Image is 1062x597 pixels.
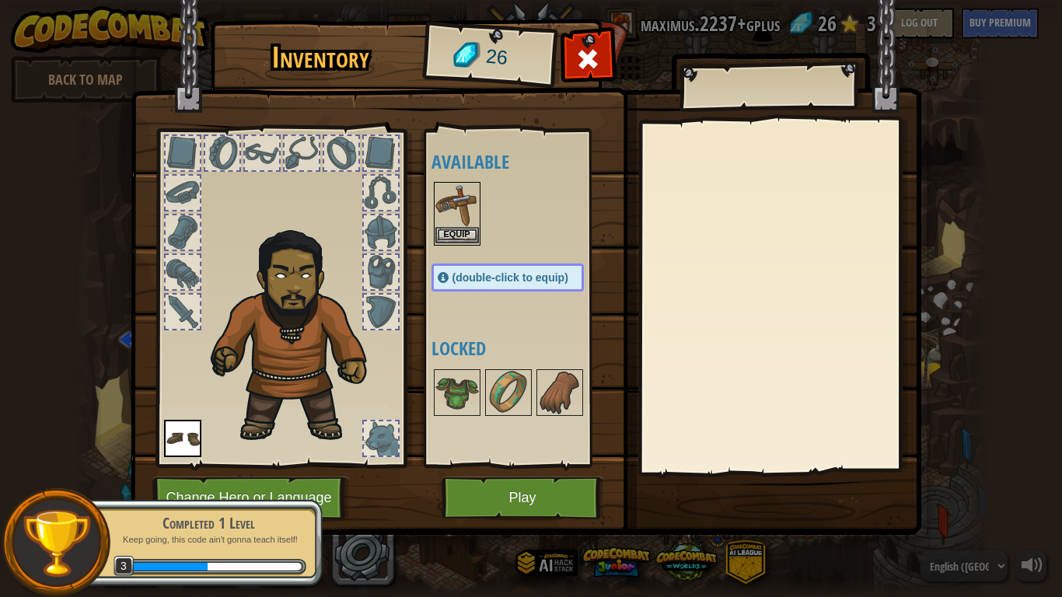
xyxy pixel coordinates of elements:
h4: Locked [431,338,615,358]
div: Completed 1 Level [110,512,306,534]
div: 30 XP earned [131,563,208,571]
img: trophy.png [21,508,92,578]
img: portrait.png [435,183,479,227]
div: 18 XP until level 4 [208,563,301,571]
span: (double-click to equip) [452,271,568,284]
span: 3 [114,556,134,577]
button: Change Hero or Language [152,477,350,519]
button: Equip [435,227,479,243]
img: duelist_hair.png [203,218,393,445]
span: 26 [484,43,508,72]
img: portrait.png [435,371,479,414]
img: portrait.png [487,371,530,414]
p: Keep going, this code ain't gonna teach itself! [110,534,306,546]
img: portrait.png [164,420,201,457]
button: Play [442,477,604,519]
h1: Inventory [222,41,420,74]
img: portrait.png [538,371,582,414]
h4: Available [431,152,615,172]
